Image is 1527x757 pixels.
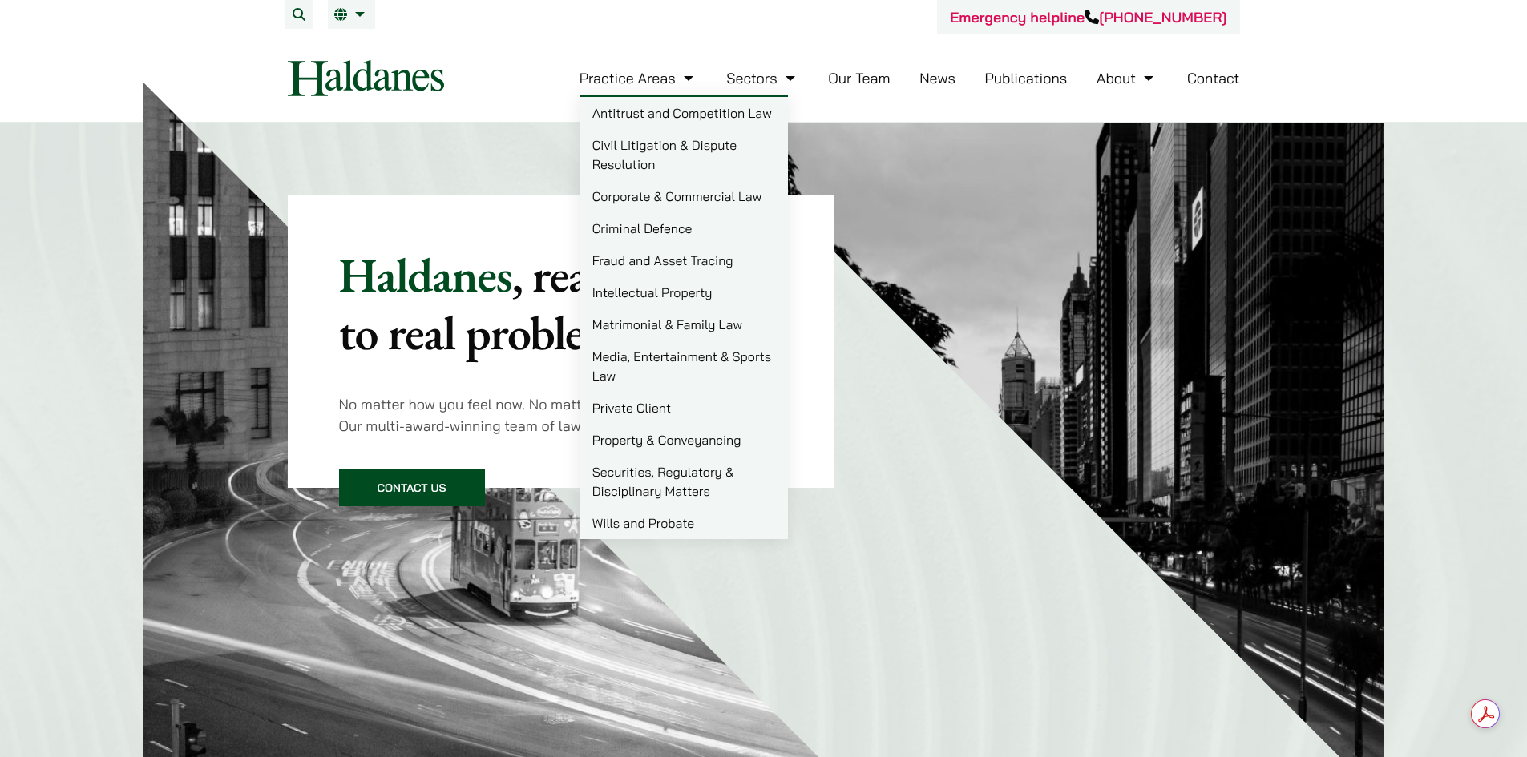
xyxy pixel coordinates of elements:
a: Fraud and Asset Tracing [580,244,788,276]
a: Criminal Defence [580,212,788,244]
a: Media, Entertainment & Sports Law [580,340,788,392]
a: Corporate & Commercial Law [580,180,788,212]
a: Matrimonial & Family Law [580,308,788,340]
p: No matter how you feel now. No matter what your legal problem is. Our multi-award-winning team of... [339,393,784,437]
a: Intellectual Property [580,276,788,308]
a: Sectors [726,69,798,87]
a: Property & Conveyancing [580,424,788,456]
a: EN [334,8,369,21]
a: Civil Litigation & Dispute Resolution [580,129,788,180]
a: Contact Us [339,469,485,506]
a: News [919,69,955,87]
a: Publications [985,69,1068,87]
a: Practice Areas [580,69,697,87]
p: Haldanes [339,246,784,361]
a: Private Client [580,392,788,424]
img: Logo of Haldanes [288,60,444,96]
a: Our Team [828,69,890,87]
mark: , real solutions to real problems [339,244,778,364]
a: Antitrust and Competition Law [580,97,788,129]
a: Wills and Probate [580,507,788,539]
a: Emergency helpline[PHONE_NUMBER] [950,8,1226,26]
a: About [1097,69,1157,87]
a: Securities, Regulatory & Disciplinary Matters [580,456,788,507]
a: Contact [1187,69,1240,87]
